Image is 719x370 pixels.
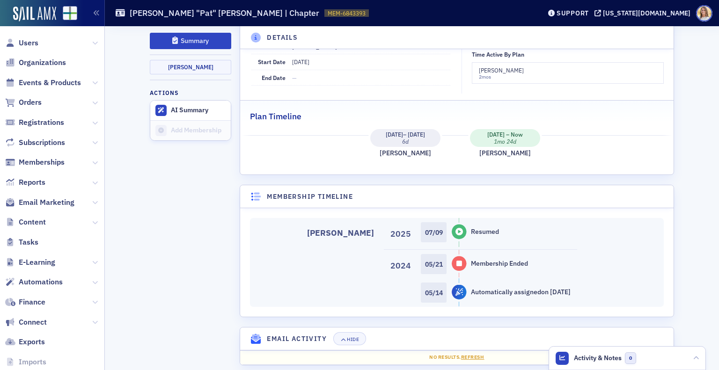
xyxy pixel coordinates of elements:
span: [DATE] [408,131,425,138]
span: 0 [625,352,637,364]
div: 05/14 [425,284,443,302]
a: Orders [5,97,42,108]
span: Tasks [19,237,38,247]
div: Hide [347,337,359,342]
span: – [386,131,425,138]
span: MEM-6843393 [328,9,366,17]
div: Add Membership [171,126,226,135]
a: Users [5,38,38,48]
span: Finance [19,297,45,307]
a: Email Marketing [5,197,74,208]
span: Time Active by Plan [472,51,524,58]
h4: Membership Timeline [267,192,353,202]
span: Events & Products [19,78,81,88]
div: 2mos [479,74,524,80]
span: Imports [19,357,46,367]
a: Subscriptions [5,138,65,148]
span: Subscriptions [19,138,65,148]
div: Manual Period Started [450,285,468,300]
a: Tasks [5,237,38,247]
div: 05/21 [425,255,443,274]
span: Activity & Notes [574,353,622,363]
div: 2024 [384,253,411,281]
span: E-Learning [19,257,55,268]
span: Orders [19,97,42,108]
h4: Email Activity [267,334,327,344]
span: Email Marketing [19,197,74,208]
a: Automations [5,277,63,287]
div: AI Summary [171,106,226,115]
a: Memberships [5,157,65,167]
a: Connect [5,317,47,327]
h2: [PERSON_NAME] [470,148,540,158]
div: Membership Ended [471,260,528,268]
div: [PERSON_NAME] [479,67,524,74]
div: [US_STATE][DOMAIN_NAME] [603,9,690,17]
span: Reports [19,177,45,188]
div: 2024-05-14 10:40:39 [370,129,440,147]
div: Manual Period Updated [450,256,468,271]
img: SailAMX [63,6,77,21]
div: 1mo 24d [487,138,523,145]
span: Automations [19,277,63,287]
a: Reports [5,177,45,188]
span: Connect [19,317,47,327]
button: Hide [333,332,366,345]
div: 7/9/2025 2:43 PM undefined [421,222,447,242]
span: Refresh [461,354,484,360]
span: Profile [696,5,712,22]
a: View Homepage [56,6,77,22]
div: Automatically assigned on [DATE] [471,288,571,297]
div: 5/14/2024 10:40 AM undefined [421,283,447,303]
a: [PERSON_NAME] [307,228,374,238]
div: 6d [386,138,425,145]
span: — [292,74,297,81]
div: Manual Period Started [450,225,468,239]
a: E-Learning [5,257,55,268]
button: [US_STATE][DOMAIN_NAME] [594,10,694,16]
div: 2025-07-09 14:43:03 [470,129,540,147]
span: – Now [487,131,523,138]
a: Exports [5,337,45,347]
a: Events & Products [5,78,81,88]
h4: Actions [150,88,179,97]
span: Registrations [19,117,64,128]
span: [DATE] [386,131,403,138]
a: Registrations [5,117,64,128]
span: Start Date [258,58,286,65]
h2: Plan Timeline [250,110,301,123]
a: Organizations [5,58,66,68]
span: Organizations [19,58,66,68]
div: Support [557,9,589,17]
a: Content [5,217,46,227]
span: Exports [19,337,45,347]
span: Memberships [19,157,65,167]
span: [DATE] [292,58,309,65]
span: [DATE] [487,131,505,138]
div: 07/09 [425,224,443,242]
button: Summary [150,33,231,49]
a: Imports [5,357,46,367]
div: Resumed [471,228,499,236]
img: SailAMX [13,7,56,22]
h4: Details [267,33,298,43]
span: End Date [262,74,286,81]
h2: [PERSON_NAME] [370,148,440,158]
span: Content [19,217,46,227]
div: 5/21/2024 10:30 AM undefined [421,254,447,274]
div: No results. [247,354,667,361]
div: 2025 [384,221,411,249]
h1: [PERSON_NAME] "Pat" [PERSON_NAME] | Chapter [130,7,319,19]
span: Users [19,38,38,48]
a: Finance [5,297,45,307]
div: Summary [181,38,209,44]
button: AI Summary [150,101,231,120]
button: [PERSON_NAME] [150,60,231,74]
span: Current Plan [251,43,286,50]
